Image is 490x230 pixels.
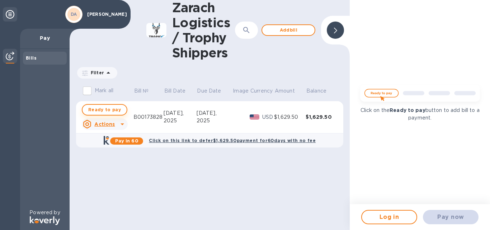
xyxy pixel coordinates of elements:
[361,210,417,224] button: Log in
[94,121,115,127] u: Actions
[134,87,149,95] p: Bill №
[133,113,164,121] div: B00173828
[262,24,315,36] button: Addbill
[29,209,60,216] p: Powered by
[233,87,249,95] p: Image
[197,87,221,95] p: Due Date
[88,105,121,114] span: Ready to pay
[306,87,336,95] span: Balance
[26,34,64,42] p: Pay
[87,12,123,17] p: [PERSON_NAME]
[164,117,197,125] div: 2025
[95,87,113,94] p: Mark all
[164,109,197,117] div: [DATE],
[30,216,60,225] img: Logo
[274,113,306,121] div: $1,629.50
[134,87,158,95] span: Bill №
[275,87,295,95] p: Amount
[262,113,274,121] p: USD
[306,113,337,121] div: $1,629.50
[164,87,185,95] p: Bill Date
[356,107,484,122] p: Click on the button to add bill to a payment.
[71,11,77,17] b: DA
[164,87,195,95] span: Bill Date
[197,87,230,95] span: Due Date
[26,55,37,61] b: Bills
[306,87,326,95] p: Balance
[115,138,138,144] b: Pay in 60
[197,117,232,125] div: 2025
[149,138,316,143] b: Click on this link to defer $1,629.50 payment for 60 days with no fee
[197,109,232,117] div: [DATE],
[268,26,309,34] span: Add bill
[368,213,410,221] span: Log in
[275,87,304,95] span: Amount
[250,87,273,95] p: Currency
[390,107,425,113] b: Ready to pay
[250,114,259,119] img: USD
[82,104,127,116] button: Ready to pay
[88,70,104,76] p: Filter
